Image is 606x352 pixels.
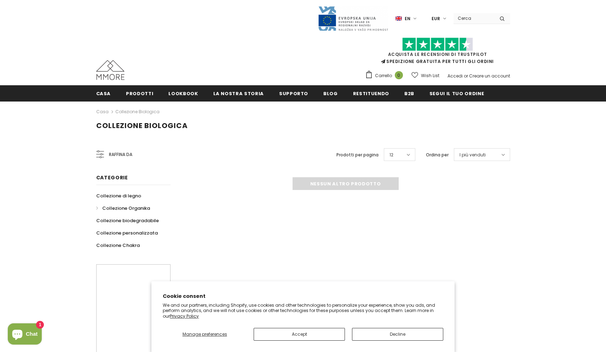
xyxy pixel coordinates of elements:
span: Restituendo [353,90,389,97]
span: en [405,15,410,22]
label: Prodotti per pagina [336,151,379,158]
span: supporto [279,90,308,97]
a: B2B [404,85,414,101]
a: Prodotti [126,85,153,101]
span: Collezione Organika [102,205,150,212]
input: Search Site [454,13,494,23]
h2: Cookie consent [163,293,443,300]
a: Javni Razpis [318,15,388,21]
a: Carrello 0 [365,70,406,81]
a: supporto [279,85,308,101]
span: Wish List [421,72,439,79]
span: Prodotti [126,90,153,97]
a: Creare un account [469,73,510,79]
span: I più venduti [460,151,486,158]
p: We and our partners, including Shopify, use cookies and other technologies to personalize your ex... [163,302,443,319]
span: or [464,73,468,79]
img: Javni Razpis [318,6,388,31]
a: Segui il tuo ordine [429,85,484,101]
a: Wish List [411,69,439,82]
a: Restituendo [353,85,389,101]
span: 12 [389,151,393,158]
a: Accedi [448,73,463,79]
inbox-online-store-chat: Shopify online store chat [6,323,44,346]
a: Lookbook [168,85,198,101]
a: Collezione biodegradabile [96,214,159,227]
a: Casa [96,85,111,101]
a: La nostra storia [213,85,264,101]
button: Decline [352,328,443,341]
span: Collezione biologica [96,121,188,131]
span: La nostra storia [213,90,264,97]
a: Collezione personalizzata [96,227,158,239]
a: Casa [96,108,109,116]
img: Casi MMORE [96,60,125,80]
span: Segui il tuo ordine [429,90,484,97]
span: Casa [96,90,111,97]
span: SPEDIZIONE GRATUITA PER TUTTI GLI ORDINI [365,41,510,64]
img: Fidati di Pilot Stars [402,37,473,51]
a: Collezione Chakra [96,239,140,252]
span: 0 [395,71,403,79]
button: Manage preferences [163,328,247,341]
label: Ordina per [426,151,449,158]
span: Collezione Chakra [96,242,140,249]
span: Lookbook [168,90,198,97]
span: Manage preferences [183,331,227,337]
a: Collezione di legno [96,190,141,202]
img: i-lang-1.png [396,16,402,22]
span: Carrello [375,72,392,79]
a: Collezione Organika [96,202,150,214]
a: Collezione biologica [115,109,160,115]
button: Accept [254,328,345,341]
span: Collezione personalizzata [96,230,158,236]
span: Raffina da [109,151,132,158]
a: Blog [323,85,338,101]
span: B2B [404,90,414,97]
span: Collezione biodegradabile [96,217,159,224]
span: Categorie [96,174,128,181]
a: Acquista le recensioni di TrustPilot [388,51,487,57]
span: EUR [432,15,440,22]
span: Collezione di legno [96,192,141,199]
span: Blog [323,90,338,97]
a: Privacy Policy [170,313,199,319]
